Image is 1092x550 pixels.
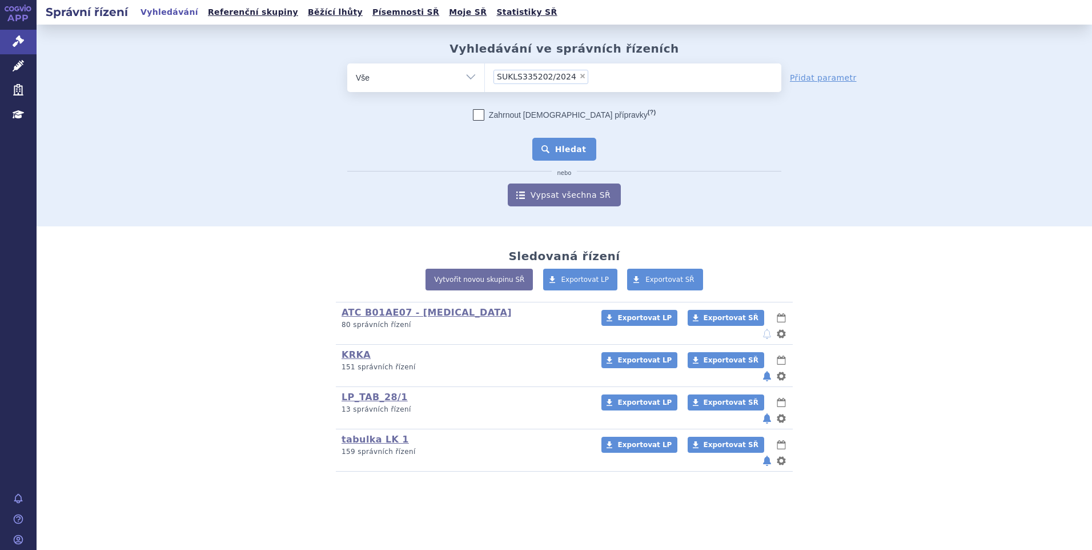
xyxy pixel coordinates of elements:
[601,394,677,410] a: Exportovat LP
[776,412,787,425] button: nastavení
[37,4,137,20] h2: Správní řízení
[342,362,587,372] p: 151 správních řízení
[761,369,773,383] button: notifikace
[342,349,371,360] a: KRKA
[704,398,758,406] span: Exportovat SŘ
[342,307,512,318] a: ATC B01AE07 - [MEDICAL_DATA]
[508,184,621,206] a: Vypsat všechna SŘ
[369,5,443,20] a: Písemnosti SŘ
[493,5,560,20] a: Statistiky SŘ
[761,412,773,425] button: notifikace
[601,310,677,326] a: Exportovat LP
[342,447,587,457] p: 159 správních řízení
[704,314,758,322] span: Exportovat SŘ
[648,109,656,116] abbr: (?)
[761,454,773,468] button: notifikace
[776,327,787,341] button: nastavení
[645,276,694,284] span: Exportovat SŘ
[304,5,366,20] a: Běžící lhůty
[617,314,672,322] span: Exportovat LP
[790,72,857,83] a: Přidat parametr
[579,73,586,79] span: ×
[543,269,618,290] a: Exportovat LP
[561,276,609,284] span: Exportovat LP
[497,73,576,81] span: SUKLS335202/2024
[508,249,620,263] h2: Sledovaná řízení
[552,170,577,177] i: nebo
[704,441,758,449] span: Exportovat SŘ
[776,454,787,468] button: nastavení
[688,394,764,410] a: Exportovat SŘ
[342,405,587,415] p: 13 správních řízení
[776,396,787,409] button: lhůty
[776,438,787,452] button: lhůty
[137,5,202,20] a: Vyhledávání
[704,356,758,364] span: Exportovat SŘ
[688,352,764,368] a: Exportovat SŘ
[425,269,533,290] a: Vytvořit novou skupinu SŘ
[617,398,672,406] span: Exportovat LP
[776,369,787,383] button: nastavení
[776,353,787,367] button: lhůty
[532,138,597,161] button: Hledat
[445,5,490,20] a: Moje SŘ
[776,311,787,325] button: lhůty
[627,269,703,290] a: Exportovat SŘ
[204,5,302,20] a: Referenční skupiny
[342,320,587,330] p: 80 správních řízení
[592,69,598,83] input: SUKLS335202/2024
[688,437,764,453] a: Exportovat SŘ
[761,327,773,341] button: notifikace
[342,434,409,445] a: tabulka LK 1
[473,109,656,121] label: Zahrnout [DEMOGRAPHIC_DATA] přípravky
[601,352,677,368] a: Exportovat LP
[449,42,679,55] h2: Vyhledávání ve správních řízeních
[688,310,764,326] a: Exportovat SŘ
[342,392,408,402] a: LP_TAB_28/1
[617,356,672,364] span: Exportovat LP
[617,441,672,449] span: Exportovat LP
[601,437,677,453] a: Exportovat LP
